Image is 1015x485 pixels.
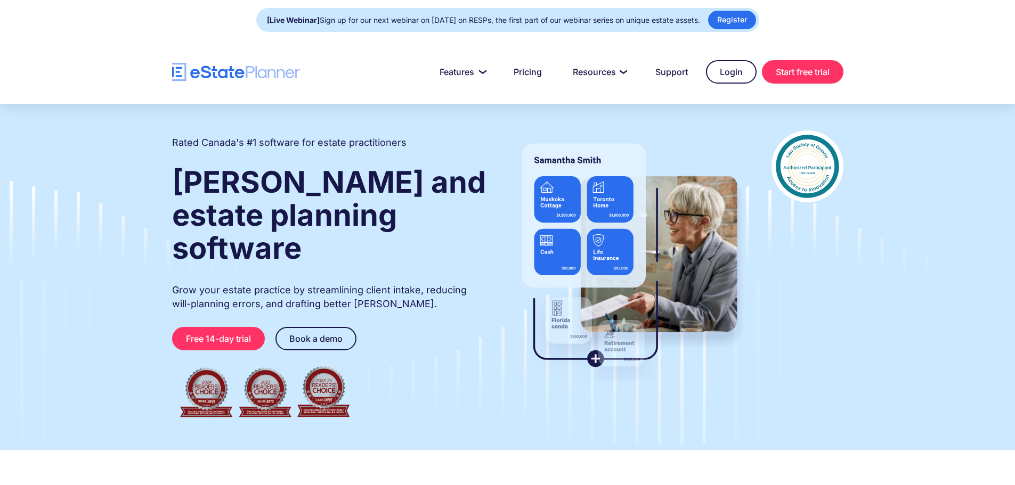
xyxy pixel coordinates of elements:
a: home [172,63,300,81]
img: estate planner showing wills to their clients, using eState Planner, a leading estate planning so... [509,130,750,381]
div: Sign up for our next webinar on [DATE] on RESPs, the first part of our webinar series on unique e... [267,13,700,28]
a: Login [706,60,757,84]
a: Support [643,61,701,83]
a: Features [427,61,496,83]
a: Resources [560,61,637,83]
h2: Rated Canada's #1 software for estate practitioners [172,136,407,150]
strong: [PERSON_NAME] and estate planning software [172,164,486,266]
a: Start free trial [762,60,843,84]
a: Free 14-day trial [172,327,265,350]
a: Register [708,11,756,29]
strong: [Live Webinar] [267,15,320,24]
p: Grow your estate practice by streamlining client intake, reducing will-planning errors, and draft... [172,283,488,311]
a: Pricing [501,61,555,83]
a: Book a demo [275,327,356,350]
